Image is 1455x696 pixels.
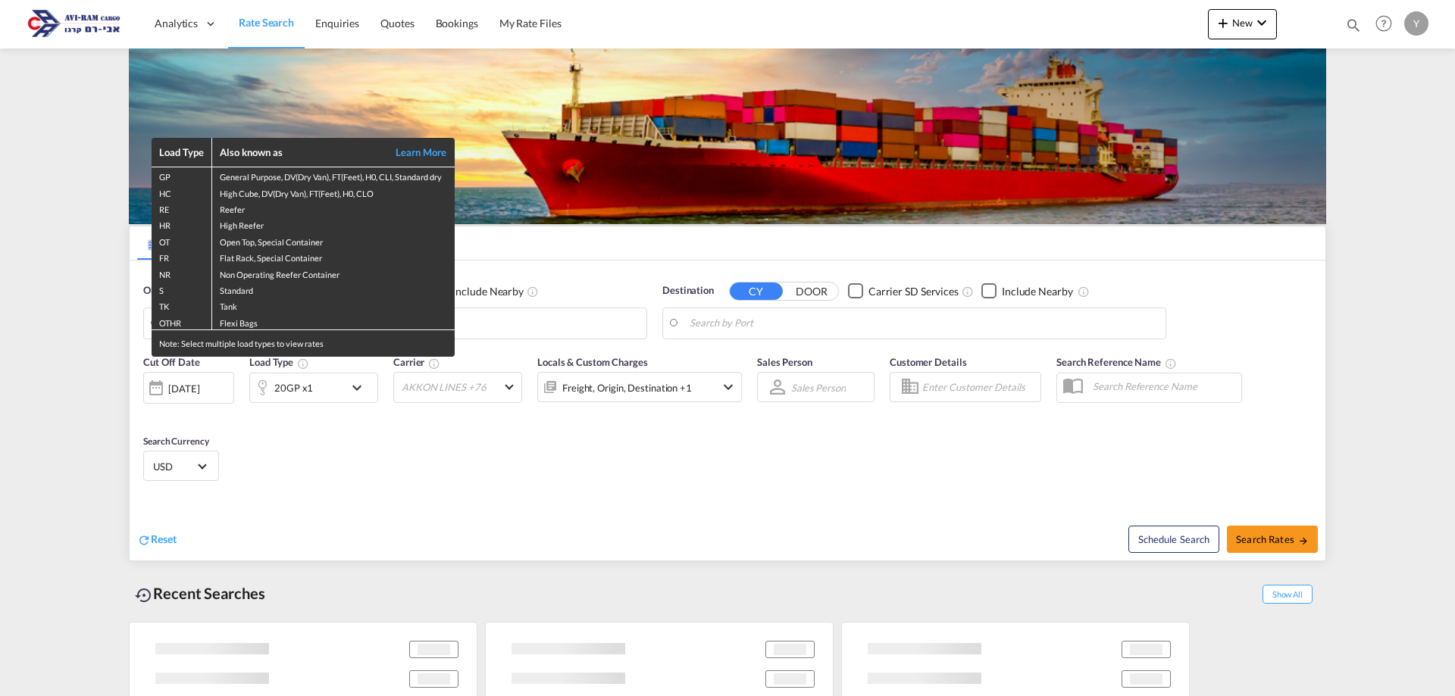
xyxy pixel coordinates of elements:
[212,248,455,264] td: Flat Rack, Special Container
[152,200,212,216] td: RE
[212,297,455,313] td: Tank
[212,184,455,200] td: High Cube, DV(Dry Van), FT(Feet), H0, CLO
[152,265,212,281] td: NR
[212,216,455,232] td: High Reefer
[152,281,212,297] td: S
[212,200,455,216] td: Reefer
[212,233,455,248] td: Open Top, Special Container
[212,167,455,184] td: General Purpose, DV(Dry Van), FT(Feet), H0, CLI, Standard dry
[212,281,455,297] td: Standard
[152,233,212,248] td: OT
[152,314,212,330] td: OTHR
[212,314,455,330] td: Flexi Bags
[212,265,455,281] td: Non Operating Reefer Container
[152,184,212,200] td: HC
[152,330,455,357] div: Note: Select multiple load types to view rates
[220,145,379,159] div: Also known as
[152,167,212,184] td: GP
[152,138,212,167] th: Load Type
[152,248,212,264] td: FR
[152,216,212,232] td: HR
[379,145,447,159] a: Learn More
[152,297,212,313] td: TK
